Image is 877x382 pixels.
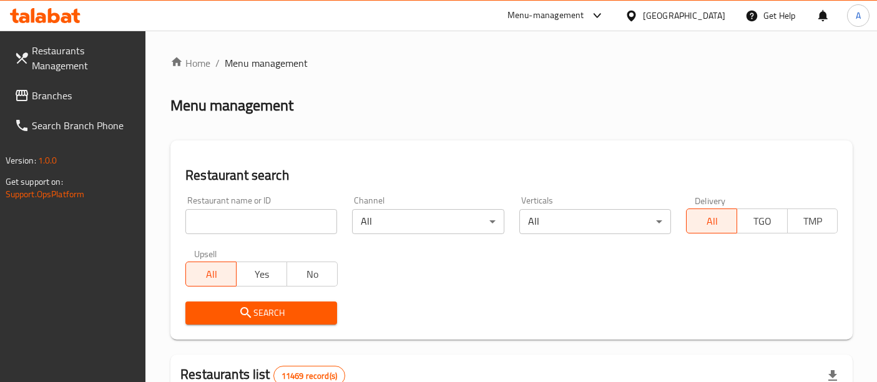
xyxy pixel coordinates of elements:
span: Menu management [225,56,308,71]
span: All [692,212,732,230]
button: All [686,208,737,233]
a: Search Branch Phone [4,110,146,140]
div: [GEOGRAPHIC_DATA] [643,9,725,22]
h2: Menu management [170,95,293,115]
button: Search [185,301,337,325]
span: Restaurants Management [32,43,136,73]
span: No [292,265,333,283]
a: Support.OpsPlatform [6,186,85,202]
a: Restaurants Management [4,36,146,81]
h2: Restaurant search [185,166,838,185]
a: Branches [4,81,146,110]
button: TGO [737,208,788,233]
span: 1.0.0 [38,152,57,169]
label: Upsell [194,249,217,258]
nav: breadcrumb [170,56,853,71]
span: All [191,265,232,283]
span: 11469 record(s) [274,370,345,382]
button: Yes [236,262,287,286]
button: TMP [787,208,838,233]
a: Home [170,56,210,71]
span: Yes [242,265,282,283]
span: Search [195,305,327,321]
button: All [185,262,237,286]
span: Branches [32,88,136,103]
label: Delivery [695,196,726,205]
li: / [215,56,220,71]
div: Menu-management [507,8,584,23]
div: All [519,209,671,234]
span: Search Branch Phone [32,118,136,133]
button: No [287,262,338,286]
span: Version: [6,152,36,169]
span: Get support on: [6,174,63,190]
input: Search for restaurant name or ID.. [185,209,337,234]
span: TGO [742,212,783,230]
span: A [856,9,861,22]
span: TMP [793,212,833,230]
div: All [352,209,504,234]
